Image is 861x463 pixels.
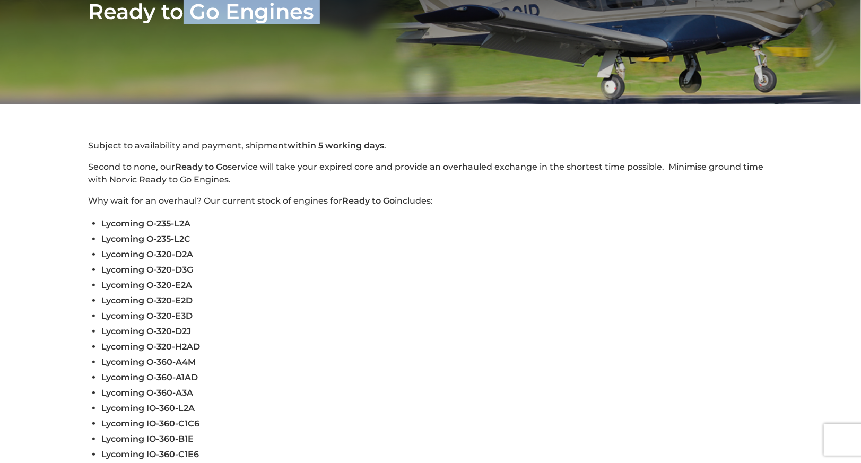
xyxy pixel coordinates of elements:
[101,219,190,229] span: Lycoming O-235-L2A
[101,234,190,244] span: Lycoming O-235-L2C
[101,280,192,290] span: Lycoming O-320-E2A
[88,161,773,186] p: Second to none, our service will take your expired core and provide an overhauled exchange in the...
[101,342,200,352] span: Lycoming O-320-H2AD
[88,139,773,152] p: Subject to availability and payment, shipment .
[101,357,196,367] span: Lycoming O-360-A4M
[101,249,193,259] span: Lycoming O-320-D2A
[88,195,773,207] p: Why wait for an overhaul? Our current stock of engines for includes:
[101,295,193,305] span: Lycoming O-320-E2D
[101,372,198,382] span: Lycoming O-360-A1AD
[101,418,199,429] span: Lycoming IO-360-C1C6
[101,403,195,413] span: Lycoming IO-360-L2A
[101,311,193,321] span: Lycoming O-320-E3D
[101,449,199,459] span: Lycoming IO-360-C1E6
[101,388,193,398] span: Lycoming O-360-A3A
[288,141,384,151] strong: within 5 working days
[101,265,193,275] span: Lycoming O-320-D3G
[342,196,395,206] strong: Ready to Go
[101,434,194,444] span: Lycoming IO-360-B1E
[175,162,228,172] strong: Ready to Go
[101,326,191,336] span: Lycoming O-320-D2J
